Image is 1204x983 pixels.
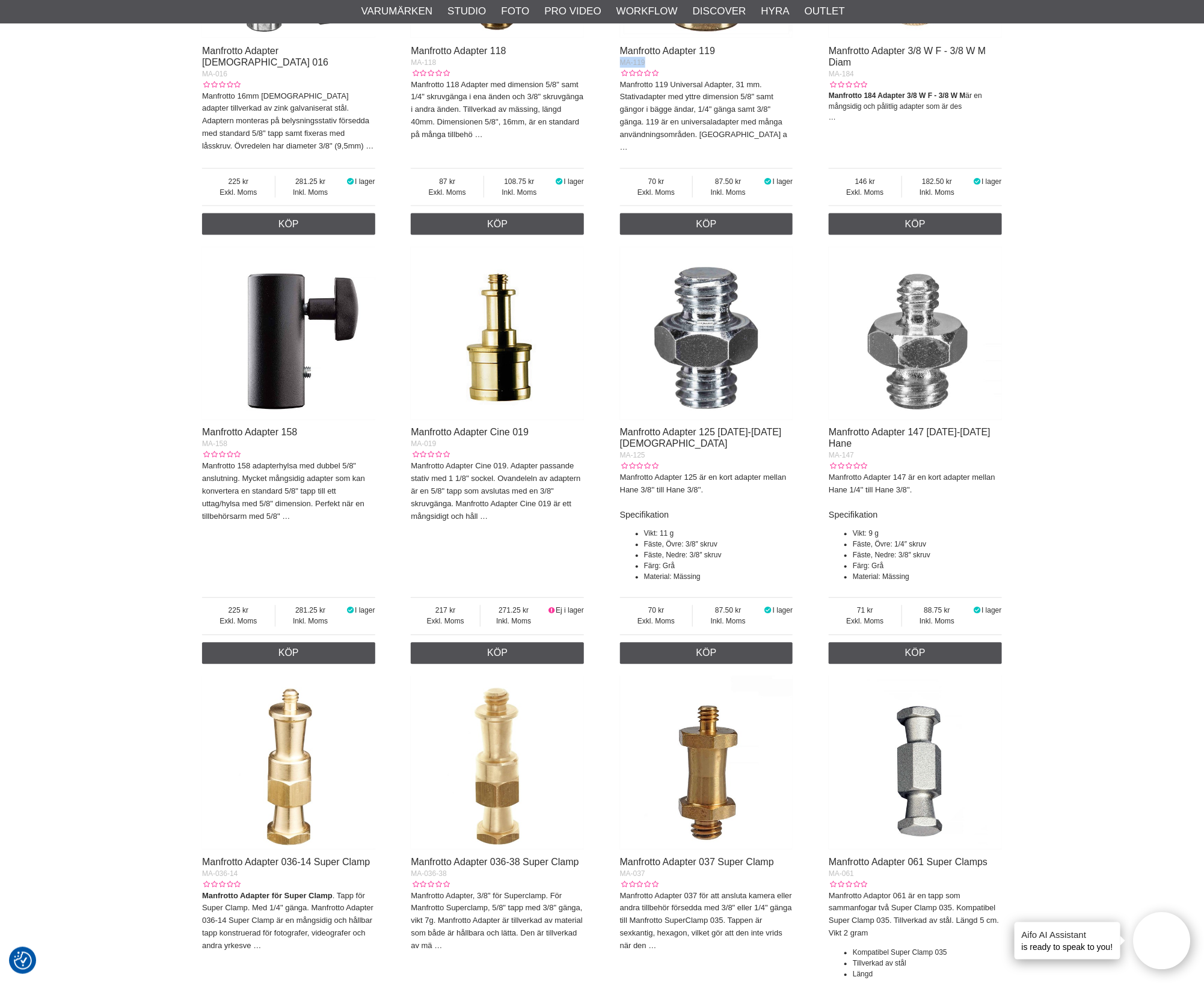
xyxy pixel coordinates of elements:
[620,472,793,497] p: Manfrotto Adapter 125 är en kort adapter mellan Hane 3/8'' till Hane 3/8''.
[620,890,793,953] p: Manfrotto Adapter 037 för att ansluta kamera eller andra tillbehör försedda med 3/8" eller 1/4" g...
[620,213,793,235] a: Köp
[829,890,1002,940] p: Manfrotto Adaptor 061 är en tapp som sammanfogar två Super Clamp 035. Kompatibel Super Clamp 035....
[829,91,966,100] strong: Manfrotto 184 Adapter 3/8 W F - 3/8 W M
[693,176,763,187] span: 87.50
[564,177,584,186] span: I lager
[202,213,375,235] a: Köp
[355,607,375,615] span: I lager
[202,880,241,890] div: Kundbetyg: 0
[620,187,693,198] span: Exkl. Moms
[345,607,355,615] i: I lager
[345,177,355,186] i: I lager
[829,70,854,78] span: MA-184
[484,187,554,198] span: Inkl. Moms
[763,607,773,615] i: I lager
[829,472,1002,497] p: Manfrotto Adapter 147 är en kort adapter mellan Hane 1/4'' till Hane 3/8''.
[902,187,972,198] span: Inkl. Moms
[275,187,346,198] span: Inkl. Moms
[411,643,584,664] a: Köp
[411,676,584,850] img: Manfrotto Adapter 036-38 Super Clamp
[644,539,793,550] li: Fäste, Övre: 3/8″ skruv
[411,176,484,187] span: 87
[829,46,986,67] a: Manfrotto Adapter 3/8 W F - 3/8 W M Diam
[902,176,972,187] span: 182.50
[829,427,991,449] a: Manfrotto Adapter 147 [DATE]-[DATE] Hane
[275,616,346,627] span: Inkl. Moms
[544,4,601,19] a: Pro Video
[620,605,693,616] span: 70
[620,461,659,472] div: Kundbetyg: 0
[853,969,1002,980] li: Längd
[644,528,793,539] li: Vikt: 11 g
[361,4,433,19] a: Varumärken
[14,950,32,972] button: Samtyckesinställningar
[644,572,793,583] li: Material: Mässing
[1022,928,1113,941] h4: Aifo AI Assistant
[620,142,628,152] a: …
[620,68,659,79] div: Kundbetyg: 0
[620,643,793,664] a: Köp
[202,176,275,187] span: 225
[853,572,1002,583] li: Material: Mässing
[253,942,261,951] a: …
[484,176,554,187] span: 108.75
[829,616,901,627] span: Exkl. Moms
[644,561,793,572] li: Färg: Grå
[202,427,297,438] a: Manfrotto Adapter 158
[620,427,782,449] a: Manfrotto Adapter 125 [DATE]-[DATE] [DEMOGRAPHIC_DATA]
[434,942,442,951] a: …
[366,141,373,150] a: …
[411,450,449,461] div: Kundbetyg: 0
[829,857,987,868] a: Manfrotto Adapter 061 Super Clamps
[805,4,845,19] a: Outlet
[411,870,446,878] span: MA-036-38
[411,427,529,438] a: Manfrotto Adapter Cine 019
[981,607,1001,615] span: I lager
[693,616,763,627] span: Inkl. Moms
[620,880,659,890] div: Kundbetyg: 0
[648,942,656,951] a: …
[202,70,227,78] span: MA-016
[972,177,982,186] i: I lager
[202,643,375,664] a: Köp
[202,79,241,90] div: Kundbetyg: 0
[202,616,275,627] span: Exkl. Moms
[481,605,547,616] span: 271.25
[829,461,867,472] div: Kundbetyg: 0
[829,247,1002,420] img: Manfrotto Adapter 147 1/4-3/8 Hane
[202,676,375,850] img: Manfrotto Adapter 036-14 Super Clamp
[275,176,346,187] span: 281.25
[829,176,901,187] span: 146
[761,4,790,19] a: Hyra
[972,607,982,615] i: I lager
[411,187,484,198] span: Exkl. Moms
[620,452,645,460] span: MA-125
[202,870,238,878] span: MA-036-14
[620,676,793,850] img: Manfrotto Adapter 037 Super Clamp
[981,177,1001,186] span: I lager
[282,512,290,521] a: …
[202,892,333,901] strong: Manfrotto Adapter för Super Clamp
[829,509,1002,521] h4: Specifikation
[480,512,488,521] a: …
[644,550,793,561] li: Fäste, Nedre: 3/8″ skruv
[829,676,1002,850] img: Manfrotto Adapter 061 Super Clamps
[853,561,1002,572] li: Färg: Grå
[829,452,854,460] span: MA-147
[202,247,375,420] img: Manfrotto Adapter 158
[853,958,1002,969] li: Tillverkad av stål
[853,528,1002,539] li: Vikt: 9 g
[411,79,584,141] p: Manfrotto 118 Adapter med dimension 5/8" samt 1/4" skruvgänga i ena änden och 3/8" skruvgänga i a...
[411,857,579,868] a: Manfrotto Adapter 036-38 Super Clamp
[411,46,506,56] a: Manfrotto Adapter 118
[693,605,763,616] span: 87.50
[853,550,1002,561] li: Fäste, Nedre: 3/8″ skruv
[693,4,746,19] a: Discover
[411,213,584,235] a: Köp
[829,90,1002,112] div: är en mångsidig och pålitlig adapter som är des
[202,461,375,523] p: Manfrotto 158 adapterhylsa med dubbel 5/8" anslutning. Mycket mångsidig adapter som kan konverter...
[620,46,715,56] a: Manfrotto Adapter 119
[902,616,972,627] span: Inkl. Moms
[411,440,436,449] span: MA-019
[411,461,584,523] p: Manfrotto Adapter Cine 019. Adapter passande stativ med 1 1/8" sockel. Ovandeleln av adaptern är ...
